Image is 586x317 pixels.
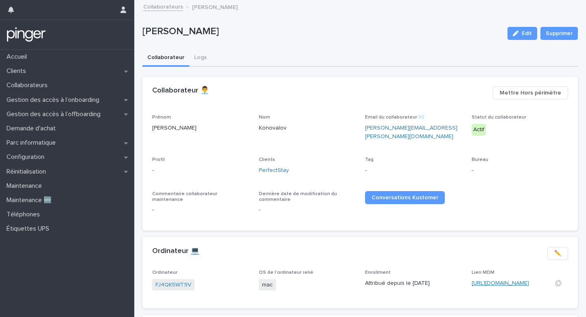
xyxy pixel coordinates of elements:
[3,168,52,176] p: Réinitialisation
[152,192,217,202] span: Commentaire collaborateur maintenance
[142,26,501,37] p: [PERSON_NAME]
[365,279,462,288] p: Attribué depuis le [DATE]
[365,191,445,204] a: Conversations Kustomer
[3,125,62,132] p: Demande d'achat
[152,124,249,132] p: [PERSON_NAME]
[142,50,189,67] button: Collaborateur
[259,279,276,291] span: mac
[259,166,289,175] a: PerfectStay
[189,50,212,67] button: Logs
[372,195,438,200] span: Conversations Kustomer
[546,29,573,37] span: Supprimer
[3,225,56,233] p: Étiquettes UPS
[365,157,374,162] span: Tag
[3,211,46,218] p: Téléphones
[3,139,62,147] p: Parc informatique
[472,166,569,175] p: -
[3,81,54,89] p: Collaborateurs
[259,192,337,202] span: Dernière date de modification du commentaire
[3,182,48,190] p: Maintenance
[472,157,488,162] span: Bureau
[365,115,424,120] span: Email du collaborateur ✉️
[152,166,249,175] p: -
[3,53,33,61] p: Accueil
[472,280,529,286] a: [URL][DOMAIN_NAME]
[540,27,578,40] button: Supprimer
[259,124,356,132] p: Konovalov
[493,86,568,99] button: Mettre Hors périmètre
[472,270,494,275] span: Lien MDM
[152,247,199,256] h2: Ordinateur 💻
[152,270,177,275] span: Ordinateur
[472,124,486,136] div: Actif
[547,247,568,260] button: ✏️
[7,26,46,43] img: mTgBEunGTSyRkCgitkcU
[152,206,249,214] p: -
[152,115,171,120] span: Prénom
[259,206,356,214] p: -
[554,249,561,258] span: ✏️
[472,115,526,120] span: Statut du collaborateur
[3,67,33,75] p: Clients
[3,196,58,204] p: Maintenance 🆕
[500,89,561,97] span: Mettre Hors périmètre
[259,270,313,275] span: OS de l'ordinateur relié
[152,157,165,162] span: Profil
[522,31,532,36] span: Edit
[259,115,270,120] span: Nom
[3,96,106,104] p: Gestion des accès à l’onboarding
[365,166,462,175] p: -
[143,2,183,11] a: Collaborateurs
[507,27,537,40] button: Edit
[3,110,107,118] p: Gestion des accès à l’offboarding
[3,153,51,161] p: Configuration
[259,157,275,162] span: Clients
[152,86,209,95] h2: Collaborateur 👨‍💼
[365,270,391,275] span: Enrollment
[155,281,191,289] a: FJ4QK5WT9V
[365,125,457,139] a: [PERSON_NAME][EMAIL_ADDRESS][PERSON_NAME][DOMAIN_NAME]
[192,2,238,11] p: [PERSON_NAME]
